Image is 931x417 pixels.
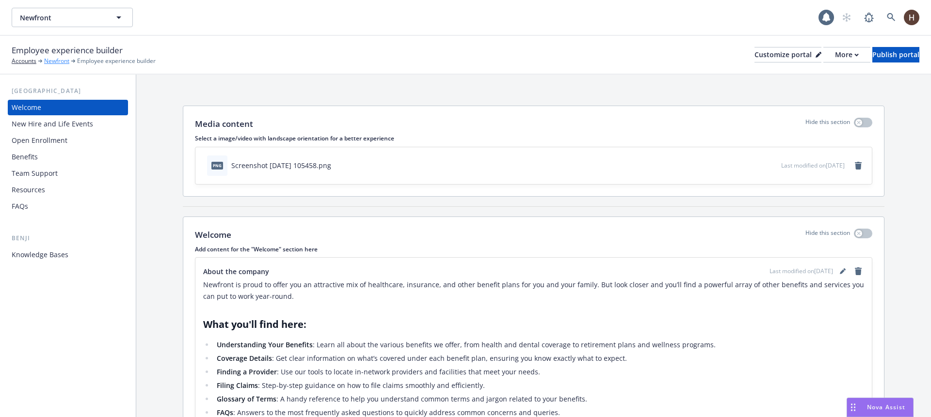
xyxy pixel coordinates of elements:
button: Customize portal [754,47,821,62]
a: Accounts [12,57,36,65]
div: Benefits [12,149,38,165]
a: Resources [8,182,128,198]
strong: Finding a Provider [217,367,277,376]
span: Employee experience builder [12,44,123,57]
a: Open Enrollment [8,133,128,148]
div: Knowledge Bases [12,247,68,263]
div: Open Enrollment [12,133,67,148]
button: More [823,47,870,62]
a: FAQs [8,199,128,214]
strong: Filing Claims [217,381,258,390]
div: Resources [12,182,45,198]
p: Add content for the "Welcome" section here [195,245,872,253]
p: Hide this section [805,118,850,130]
a: Start snowing [837,8,856,27]
a: remove [852,265,864,277]
div: FAQs [12,199,28,214]
li: : A handy reference to help you understand common terms and jargon related to your benefits. [214,393,864,405]
li: : Use our tools to locate in-network providers and facilities that meet your needs. [214,366,864,378]
a: Knowledge Bases [8,247,128,263]
p: Newfront is proud to offer you an attractive mix of healthcare, insurance, and other benefit plan... [203,279,864,302]
strong: Understanding Your Benefits [217,340,313,349]
div: Customize portal [754,47,821,62]
a: editPencil [837,265,849,277]
span: Employee experience builder [77,57,156,65]
a: New Hire and Life Events [8,116,128,132]
span: Newfront [20,13,104,23]
li: : Get clear information on what’s covered under each benefit plan, ensuring you know exactly what... [214,353,864,364]
div: Drag to move [847,398,859,417]
strong: Coverage Details [217,354,272,363]
a: Newfront [44,57,69,65]
span: About the company [203,266,269,277]
div: More [835,47,859,62]
img: photo [904,10,919,25]
h2: What you'll find here: [203,318,864,331]
div: Team Support [12,166,58,181]
div: Screenshot [DATE] 105458.png [231,160,331,170]
a: Report a Bug [859,8,879,27]
div: Benji [8,233,128,243]
div: Publish portal [872,47,919,62]
a: Welcome [8,100,128,115]
button: Publish portal [872,47,919,62]
p: Media content [195,118,253,130]
strong: Glossary of Terms [217,394,276,403]
p: Welcome [195,229,231,241]
a: Team Support [8,166,128,181]
span: png [211,162,223,169]
div: New Hire and Life Events [12,116,93,132]
p: Hide this section [805,229,850,241]
a: remove [852,160,864,171]
li: : Step-by-step guidance on how to file claims smoothly and efficiently. [214,380,864,391]
a: Search [882,8,901,27]
button: Newfront [12,8,133,27]
strong: FAQs [217,408,233,417]
span: Last modified on [DATE] [770,267,833,276]
button: download file [753,160,761,170]
li: : Learn all about the various benefits we offer, from health and dental coverage to retirement pl... [214,339,864,351]
button: Nova Assist [847,398,914,417]
div: [GEOGRAPHIC_DATA] [8,86,128,96]
span: Nova Assist [867,403,905,411]
div: Welcome [12,100,41,115]
p: Select a image/video with landscape orientation for a better experience [195,134,872,142]
span: Last modified on [DATE] [781,161,845,170]
a: Benefits [8,149,128,165]
button: preview file [769,160,777,170]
